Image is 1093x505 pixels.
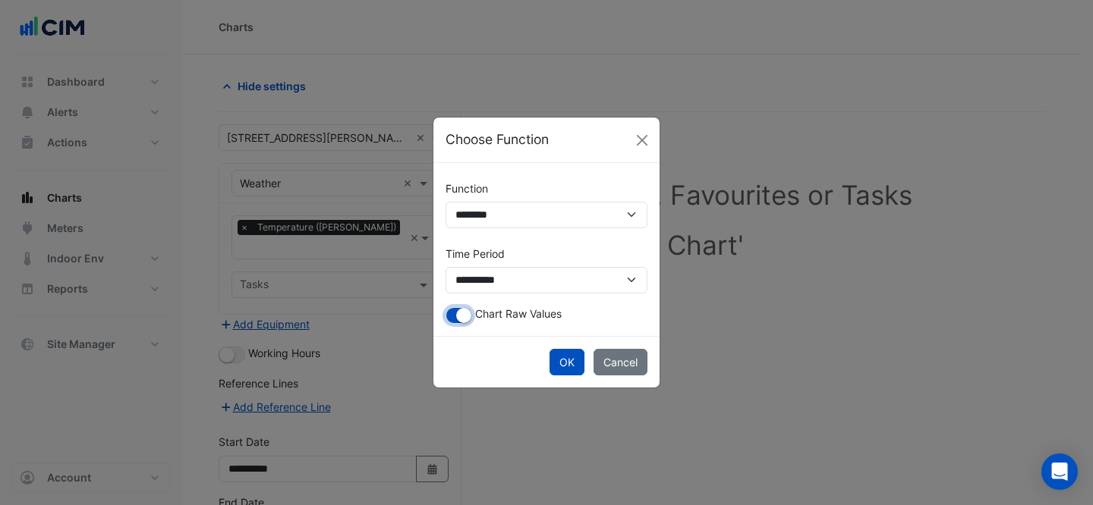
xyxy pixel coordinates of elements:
span: Chart Raw Values [475,307,562,320]
button: Cancel [594,349,647,375]
label: Function [446,175,488,202]
button: OK [550,349,584,375]
h5: Choose Function [446,130,549,149]
div: Open Intercom Messenger [1041,453,1078,490]
button: Close [631,129,654,152]
label: Time Period [446,240,505,267]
